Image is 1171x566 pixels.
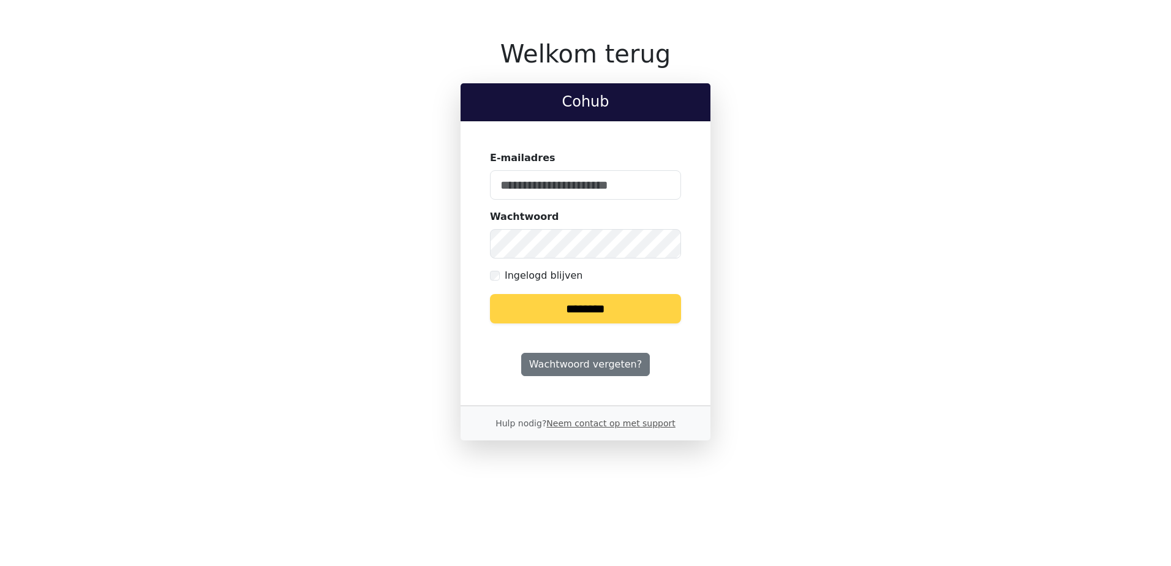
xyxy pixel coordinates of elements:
h2: Cohub [470,93,701,111]
label: E-mailadres [490,151,555,165]
a: Neem contact op met support [546,418,675,428]
label: Wachtwoord [490,209,559,224]
a: Wachtwoord vergeten? [521,353,650,376]
small: Hulp nodig? [495,418,676,428]
label: Ingelogd blijven [505,268,582,283]
h1: Welkom terug [461,39,710,69]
